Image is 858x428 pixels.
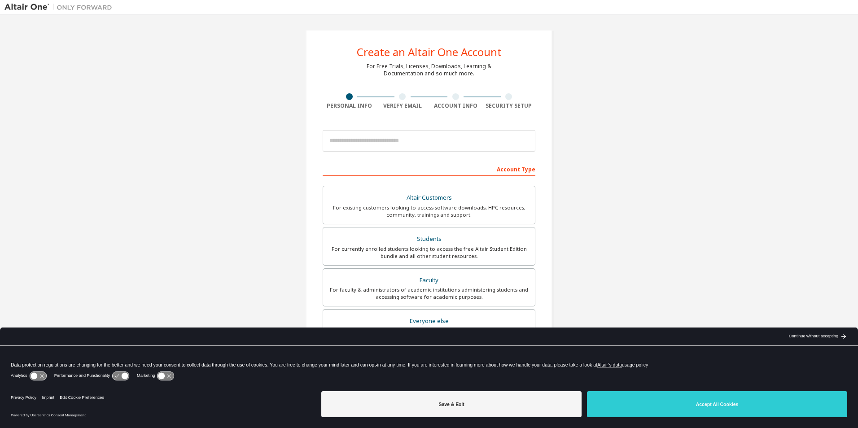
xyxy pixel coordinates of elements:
[328,245,530,260] div: For currently enrolled students looking to access the free Altair Student Edition bundle and all ...
[328,286,530,301] div: For faculty & administrators of academic institutions administering students and accessing softwa...
[328,233,530,245] div: Students
[482,102,536,109] div: Security Setup
[429,102,482,109] div: Account Info
[4,3,117,12] img: Altair One
[328,192,530,204] div: Altair Customers
[328,204,530,218] div: For existing customers looking to access software downloads, HPC resources, community, trainings ...
[357,47,502,57] div: Create an Altair One Account
[328,315,530,328] div: Everyone else
[323,102,376,109] div: Personal Info
[323,162,535,176] div: Account Type
[328,274,530,287] div: Faculty
[376,102,429,109] div: Verify Email
[367,63,491,77] div: For Free Trials, Licenses, Downloads, Learning & Documentation and so much more.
